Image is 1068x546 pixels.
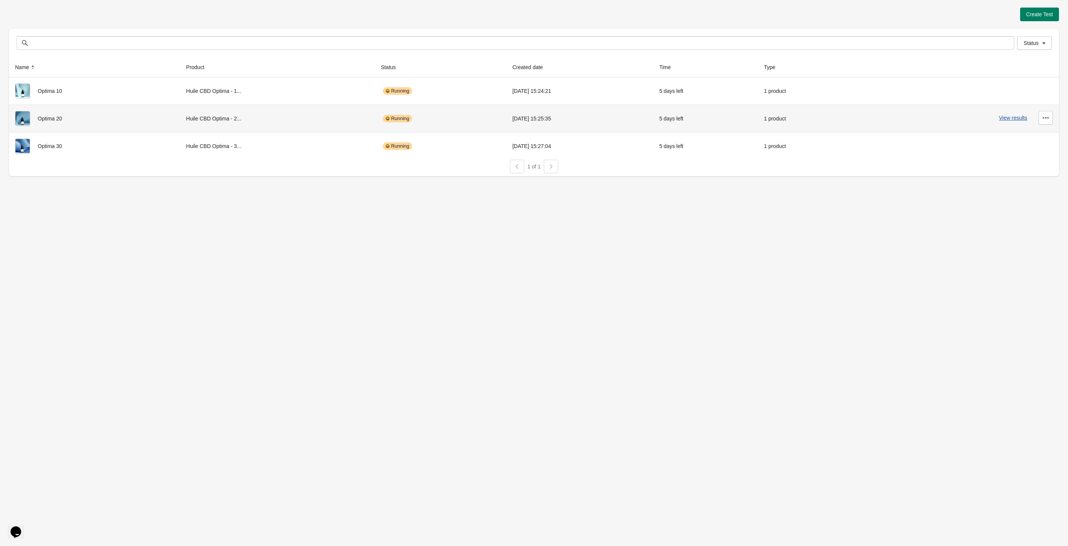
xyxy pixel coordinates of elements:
[999,115,1027,121] button: View results
[513,139,647,154] div: [DATE] 15:27:04
[761,60,786,74] button: Type
[38,88,62,94] span: Optima 10
[509,60,554,74] button: Created date
[659,139,752,154] div: 5 days left
[38,116,62,122] span: Optima 20
[764,83,851,99] div: 1 product
[378,60,407,74] button: Status
[183,60,215,74] button: Product
[513,83,647,99] div: [DATE] 15:24:21
[764,111,851,126] div: 1 product
[659,83,752,99] div: 5 days left
[656,60,681,74] button: Time
[659,111,752,126] div: 5 days left
[527,163,540,170] span: 1 of 1
[513,111,647,126] div: [DATE] 15:25:35
[383,115,412,122] div: Running
[1026,11,1053,17] span: Create Test
[383,142,412,150] div: Running
[186,111,369,126] div: Huile CBD Optima - 2...
[186,83,369,99] div: Huile CBD Optima - 1...
[12,60,40,74] button: Name
[1020,8,1059,21] button: Create Test
[186,139,369,154] div: Huile CBD Optima - 3...
[1017,36,1052,50] button: Status
[383,87,412,95] div: Running
[38,143,62,149] span: Optima 30
[1023,40,1039,46] span: Status
[764,139,851,154] div: 1 product
[8,516,32,538] iframe: chat widget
